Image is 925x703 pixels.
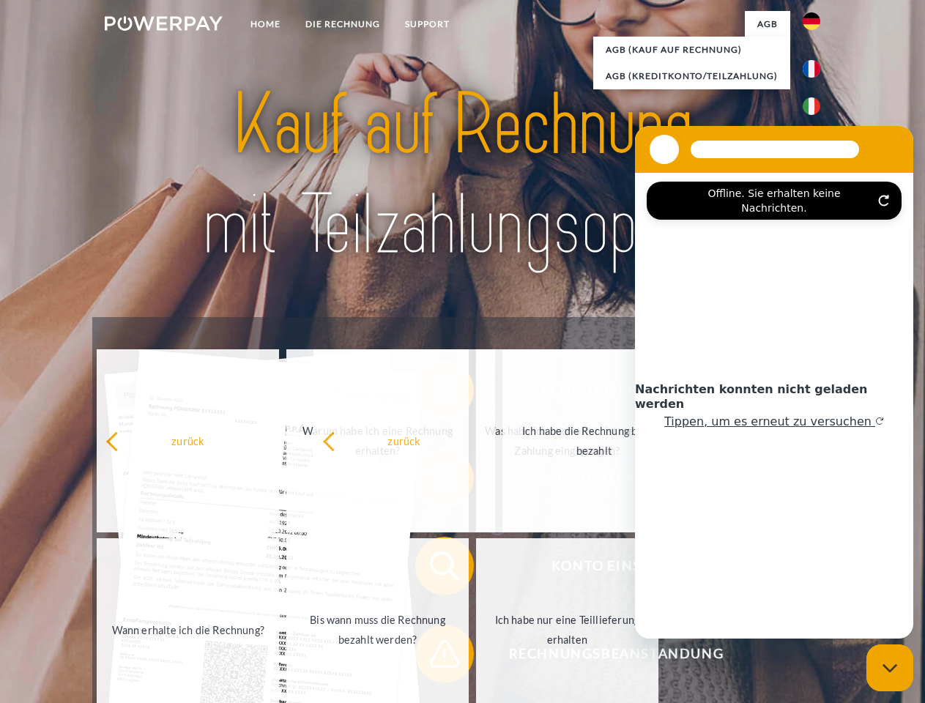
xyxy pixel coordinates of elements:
img: fr [803,60,820,78]
div: zurück [322,431,487,450]
div: Wann erhalte ich die Rechnung? [105,620,270,639]
div: Bis wann muss die Rechnung bezahlt werden? [295,610,460,650]
a: AGB (Kauf auf Rechnung) [593,37,790,63]
a: Home [238,11,293,37]
a: SUPPORT [393,11,462,37]
a: DIE RECHNUNG [293,11,393,37]
iframe: Schaltfläche zum Öffnen des Messaging-Fensters [866,644,913,691]
img: it [803,97,820,115]
img: de [803,12,820,30]
div: Warum habe ich eine Rechnung erhalten? [295,421,460,461]
img: title-powerpay_de.svg [140,70,785,280]
a: agb [745,11,790,37]
div: Ich habe nur eine Teillieferung erhalten [485,610,650,650]
iframe: Messaging-Fenster [635,126,913,639]
a: AGB (Kreditkonto/Teilzahlung) [593,63,790,89]
div: Ich habe die Rechnung bereits bezahlt [511,421,676,461]
div: zurück [105,431,270,450]
img: logo-powerpay-white.svg [105,16,223,31]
